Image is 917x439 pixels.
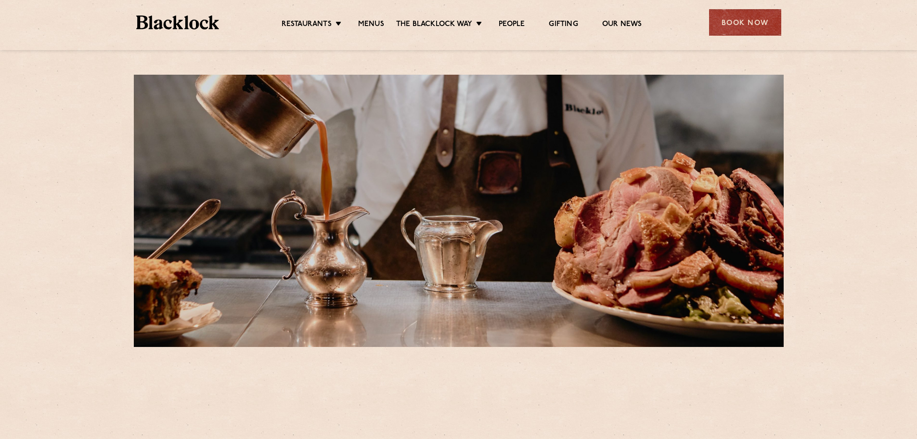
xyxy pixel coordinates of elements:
a: Menus [358,20,384,30]
a: People [499,20,525,30]
a: Our News [602,20,642,30]
img: BL_Textured_Logo-footer-cropped.svg [136,15,220,29]
div: Book Now [709,9,781,36]
a: Gifting [549,20,578,30]
a: Restaurants [282,20,332,30]
a: The Blacklock Way [396,20,472,30]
